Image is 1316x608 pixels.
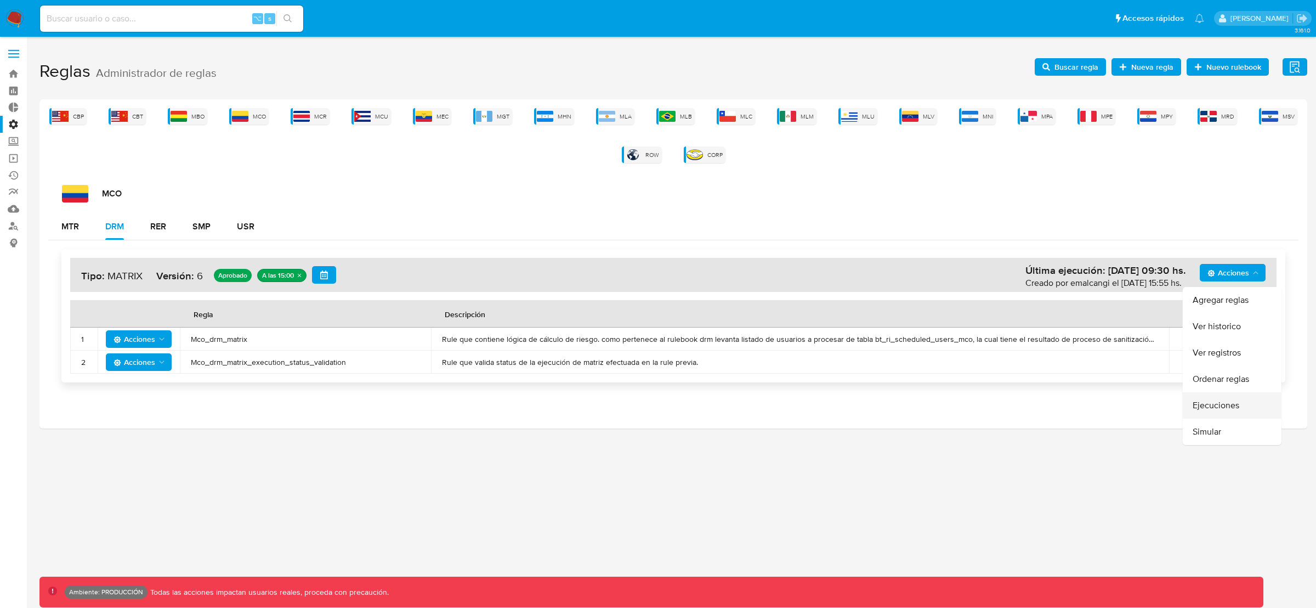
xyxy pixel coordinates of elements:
input: Buscar usuario o caso... [40,12,303,26]
span: s [268,13,271,24]
p: Ambiente: PRODUCCIÓN [69,590,143,594]
span: ⌥ [253,13,262,24]
a: Notificaciones [1195,14,1204,23]
p: david.garay@mercadolibre.com.co [1230,13,1292,24]
span: Accesos rápidos [1122,13,1184,24]
button: search-icon [276,11,299,26]
p: Todas las acciones impactan usuarios reales, proceda con precaución. [148,587,389,598]
a: Salir [1296,13,1308,24]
